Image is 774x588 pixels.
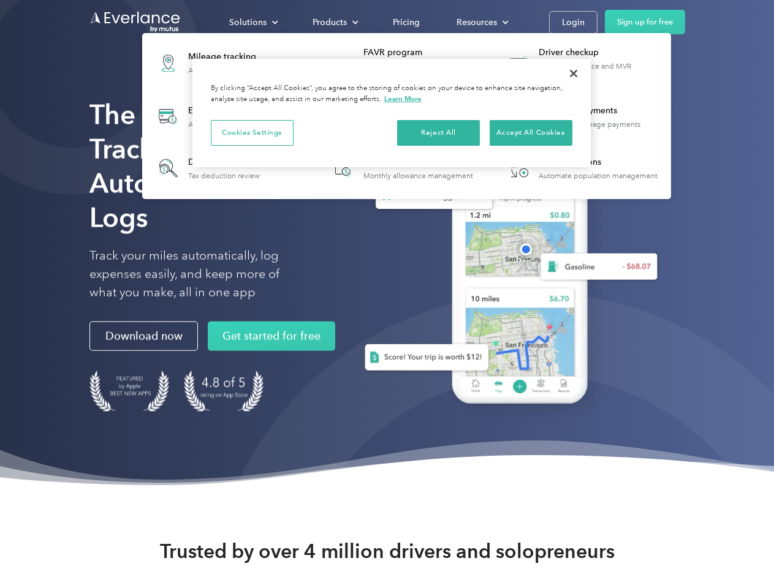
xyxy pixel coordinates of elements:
a: Pricing [381,12,432,33]
button: Accept All Cookies [490,120,572,146]
a: Deduction finderTax deduction review [148,148,266,188]
img: Badge for Featured by Apple Best New Apps [89,371,169,412]
div: Driver checkup [539,47,664,59]
a: Sign up for free [605,10,685,34]
div: Expense tracking [188,105,276,117]
div: License, insurance and MVR verification [539,62,664,79]
div: Automate population management [539,171,658,180]
div: Resources [444,12,518,33]
button: Reject All [397,120,480,146]
img: Everlance, mileage tracker app, expense tracking app [345,116,667,422]
div: Privacy [192,59,591,167]
div: Automatic transaction logs [188,120,276,129]
strong: Trusted by over 4 million drivers and solopreneurs [160,539,615,563]
div: Automatic mileage logs [188,66,268,75]
a: Download now [89,322,198,351]
div: Cookie banner [192,59,591,167]
div: Login [562,15,585,30]
a: FAVR programFixed & Variable Rate reimbursement design & management [324,40,490,85]
a: HR IntegrationsAutomate population management [499,148,664,188]
div: FAVR program [363,47,489,59]
a: Go to homepage [89,10,181,34]
div: Products [313,15,347,30]
button: Close [560,60,587,87]
a: Mileage trackingAutomatic mileage logs [148,40,274,85]
a: Expense trackingAutomatic transaction logs [148,94,283,139]
div: Solutions [217,12,288,33]
div: Tax deduction review [188,171,260,180]
a: More information about your privacy, opens in a new tab [384,94,422,103]
a: Get started for free [208,322,335,351]
a: Login [549,11,598,34]
div: HR Integrations [539,156,658,168]
div: Deduction finder [188,156,260,168]
img: 4.9 out of 5 stars on the app store [184,371,264,412]
a: Driver checkupLicense, insurance and MVR verification [499,40,665,85]
button: Cookies Settings [211,120,294,146]
div: Pricing [393,15,420,30]
div: By clicking “Accept All Cookies”, you agree to the storing of cookies on your device to enhance s... [211,83,572,105]
div: Resources [457,15,497,30]
div: Monthly allowance management [363,171,473,180]
div: Mileage tracking [188,51,268,63]
p: Track your miles automatically, log expenses easily, and keep more of what you make, all in one app [89,247,308,302]
nav: Products [142,33,671,199]
div: Products [300,12,368,33]
div: Solutions [229,15,267,30]
a: Accountable planMonthly allowance management [324,148,479,188]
